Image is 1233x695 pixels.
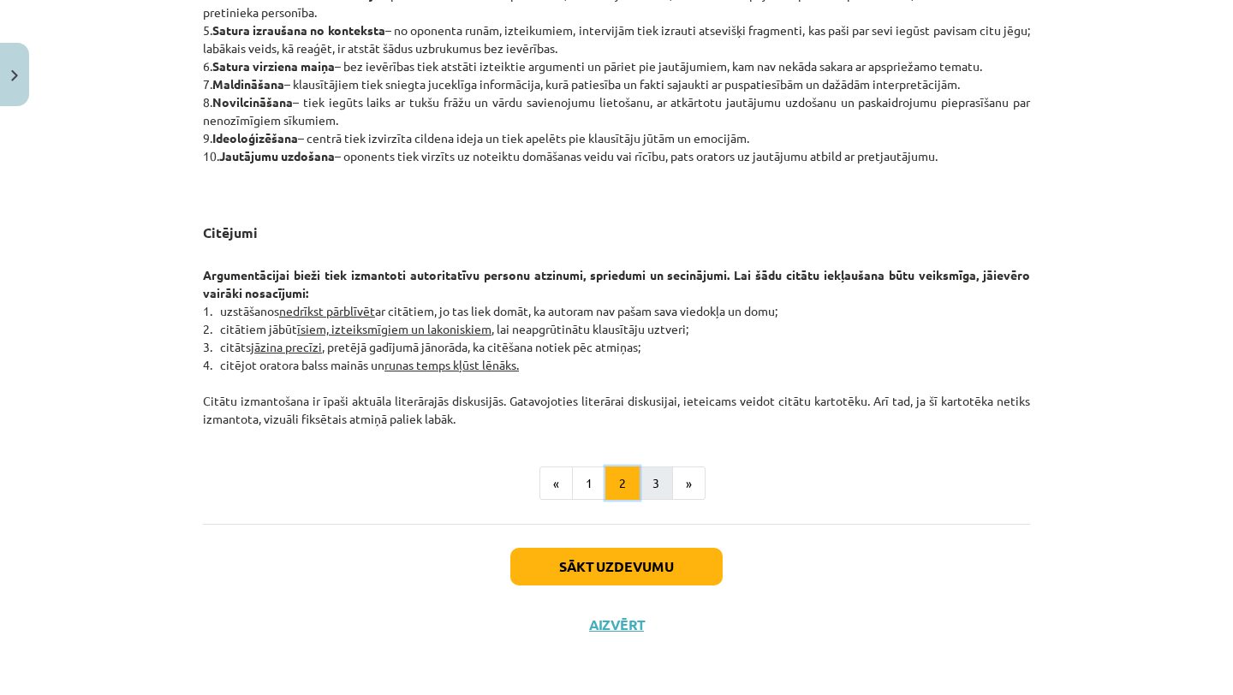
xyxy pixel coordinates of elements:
u: nedrīkst pārblīvēt [279,303,375,318]
button: 3 [639,466,673,501]
u: īsiem, izteiksmīgiem un lakoniskiem [297,321,491,336]
button: 2 [605,466,640,501]
strong: Novilcināšana [212,94,293,110]
button: 1 [572,466,606,501]
strong: Jautājumu uzdošana [219,148,335,163]
button: Sākt uzdevumu [510,548,723,585]
u: jāzina precīzi [251,339,322,354]
u: runas temps kļūst lēnāks. [384,357,519,372]
strong: Citējumi [203,223,258,241]
button: » [672,466,706,501]
strong: Maldināšana [212,76,284,92]
p: 1. uzstāšanos ar citātiem, jo tas liek domāt, ka autoram nav pašam sava viedokļa un domu; 2. citā... [203,248,1030,428]
img: icon-close-lesson-0947bae3869378f0d4975bcd49f059093ad1ed9edebbc8119c70593378902aed.svg [11,70,18,81]
strong: Argumentācijai bieži tiek izmantoti autoritatīvu personu atzinumi, spriedumi un secinājumi. Lai š... [203,267,1030,300]
strong: Satura izraušana no konteksta [212,22,385,38]
strong: Ideoloģizēšana [212,130,298,146]
nav: Page navigation example [203,466,1030,501]
strong: Satura virziena maiņa [212,58,335,74]
button: « [539,466,573,501]
button: Aizvērt [584,616,649,633]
